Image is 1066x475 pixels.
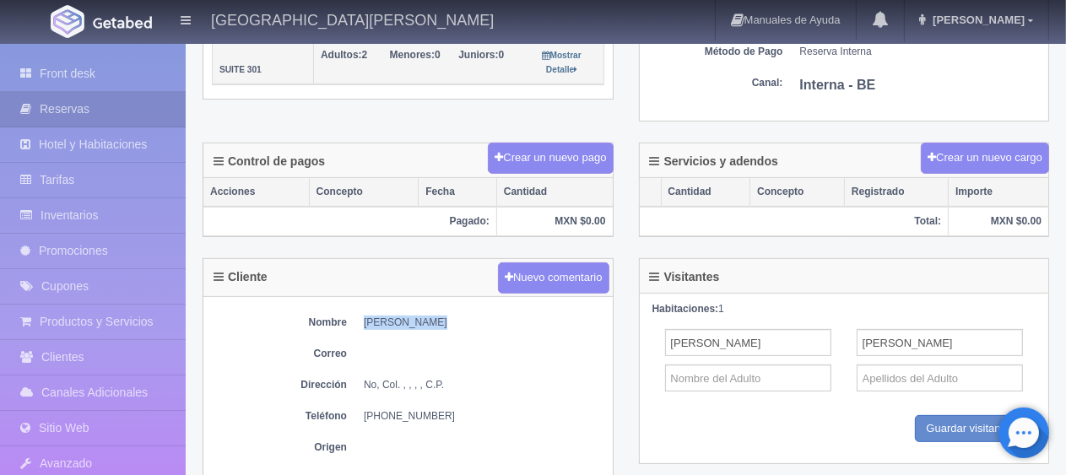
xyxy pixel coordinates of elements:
[51,5,84,38] img: Getabed
[203,178,309,207] th: Acciones
[949,207,1048,236] th: MXN $0.00
[648,45,783,59] dt: Método de Pago
[212,440,347,455] dt: Origen
[652,302,1036,316] div: 1
[915,415,1028,443] input: Guardar visitantes
[665,364,831,391] input: Nombre del Adulto
[498,262,609,294] button: Nuevo comentario
[543,49,582,75] a: Mostrar Detalle
[648,76,783,90] dt: Canal:
[390,49,435,61] strong: Menores:
[488,143,613,174] button: Crear un nuevo pago
[949,178,1048,207] th: Importe
[750,178,845,207] th: Concepto
[212,316,347,330] dt: Nombre
[650,271,720,283] h4: Visitantes
[650,155,778,168] h4: Servicios y adendos
[211,8,494,30] h4: [GEOGRAPHIC_DATA][PERSON_NAME]
[652,303,719,315] strong: Habitaciones:
[844,178,948,207] th: Registrado
[93,16,152,29] img: Getabed
[496,207,612,236] th: MXN $0.00
[496,178,612,207] th: Cantidad
[857,329,1023,356] input: Apellidos del Adulto
[640,207,949,236] th: Total:
[214,271,268,283] h4: Cliente
[364,378,604,392] dd: No, Col. , , , , C.P.
[857,364,1023,391] input: Apellidos del Adulto
[203,207,496,236] th: Pagado:
[921,143,1049,174] button: Crear un nuevo cargo
[212,347,347,361] dt: Correo
[458,49,498,61] strong: Juniors:
[309,178,419,207] th: Concepto
[321,49,367,61] span: 2
[321,49,362,61] strong: Adultos:
[214,155,325,168] h4: Control de pagos
[543,51,582,74] small: Mostrar Detalle
[419,178,497,207] th: Fecha
[800,45,1041,59] dd: Reserva Interna
[212,409,347,424] dt: Teléfono
[364,316,604,330] dd: [PERSON_NAME]
[458,49,504,61] span: 0
[390,49,441,61] span: 0
[364,409,604,424] dd: [PHONE_NUMBER]
[661,178,750,207] th: Cantidad
[665,329,831,356] input: Nombre del Adulto
[800,78,876,92] b: Interna - BE
[928,13,1025,26] span: [PERSON_NAME]
[219,65,262,74] small: SUITE 301
[212,378,347,392] dt: Dirección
